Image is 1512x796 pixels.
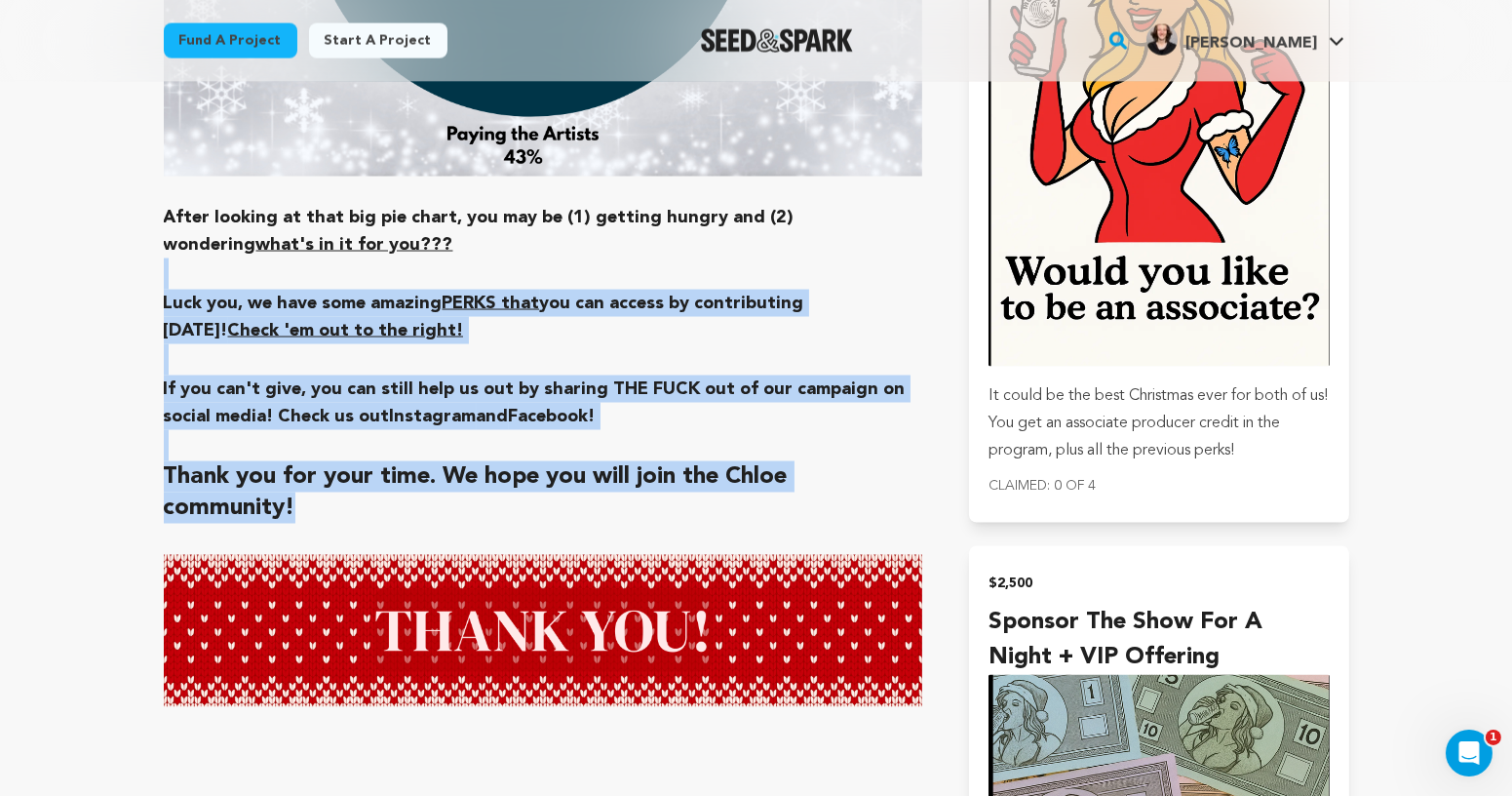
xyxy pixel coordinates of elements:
[164,290,923,344] h3: Luck you, we have some amazing you can access by contributing [DATE]!
[1486,730,1501,745] span: 1
[164,555,923,707] img: 1757899199-thank%20you%20png%20banner.png
[701,29,854,53] img: Seed&Spark Logo Dark Mode
[1146,24,1178,56] img: f896147b4dd8579a.jpg
[509,408,589,425] a: Facebook
[1143,20,1348,61] span: Jay G.'s Profile
[164,461,923,524] h2: Thank you for your time. We hope you will join the Chloe community!
[390,408,477,425] a: Instagram
[989,382,1329,464] p: It could be the best Christmas ever for both of us! You get an associate producer credit in the p...
[443,295,540,312] u: PERKS that
[989,605,1329,675] h4: Sponsor the Show for a Night + VIP Offering
[309,23,447,59] a: Start a project
[1185,36,1317,52] span: [PERSON_NAME]
[1143,20,1348,56] a: Jay G.'s Profile
[989,570,1329,597] h2: $2,500
[989,472,1329,499] p: Claimed: 0 of 4
[228,322,464,339] u: Check 'em out to the right!
[164,376,923,430] h3: If you can't give, you can still help us out by sharing THE FUCK out of our campaign on social me...
[164,23,297,59] a: Fund a project
[1146,24,1317,56] div: Jay G.'s Profile
[164,204,923,259] h3: After looking at that big pie chart, you may be (1) getting hungry and (2) wondering
[1446,730,1493,776] iframe: Intercom live chat
[256,236,453,254] u: what's in it for you???
[701,29,854,53] a: Seed&Spark Homepage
